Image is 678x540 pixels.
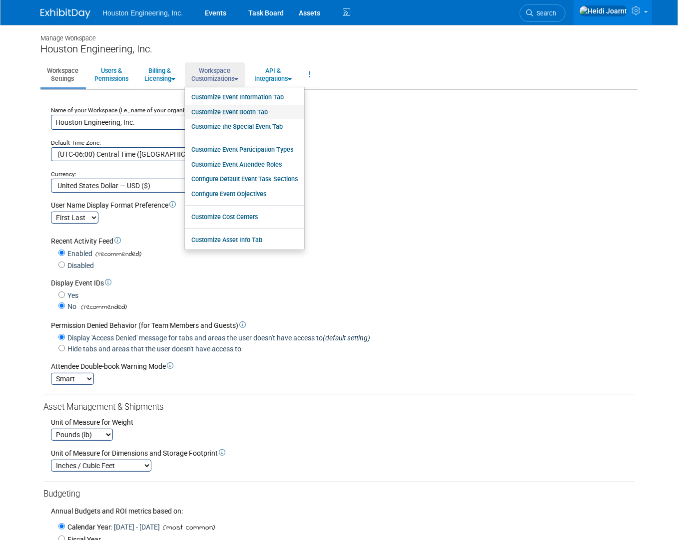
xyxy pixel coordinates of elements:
[185,105,304,120] a: Customize Event Booth Tab
[65,522,160,532] label: : [DATE] - [DATE]
[51,139,101,146] small: Default Time Zone:
[185,172,304,187] a: Configure Default Event Task Sections
[138,62,182,87] a: Billing &Licensing
[185,62,245,87] a: WorkspaceCustomizations
[65,261,94,270] label: Disabled
[51,278,635,288] div: Display Event IDs
[51,417,635,427] div: Unit of Measure for Weight
[43,401,635,413] div: Asset Management & Shipments
[533,9,556,17] span: Search
[51,448,635,458] div: Unit of Measure for Dimensions and Storage Footprint
[43,488,635,500] div: Budgeting
[51,107,247,114] small: Name of your Workspace (i.e., name of your organization or your division):
[78,302,127,312] span: (recommended)
[65,333,370,343] label: Display 'Access Denied' message for tabs and areas the user doesn't have access to
[160,522,215,534] span: (most common)
[185,187,304,202] a: Configure Event Objectives
[520,4,566,22] a: Search
[51,361,635,371] div: Attendee Double-book Warning Mode
[51,115,276,130] input: Name of your organization
[185,90,304,105] a: Customize Event Information Tab
[51,236,635,246] div: Recent Activity Feed
[51,171,76,178] small: Currency:
[40,62,85,87] a: WorkspaceSettings
[579,5,628,16] img: Heidi Joarnt
[51,320,635,330] div: Permission Denied Behavior (for Team Members and Guests)
[65,344,241,354] label: Hide tabs and areas that the user doesn't have access to
[40,8,90,18] img: ExhibitDay
[185,142,304,157] a: Customize Event Participation Types
[185,210,304,225] a: Customize Cost Centers
[323,334,370,342] i: (default setting)
[92,249,141,260] span: (recommended)
[65,301,76,311] label: No
[40,43,638,55] div: Houston Engineering, Inc.
[102,9,183,17] span: Houston Engineering, Inc.
[248,62,298,87] a: API &Integrations
[65,249,92,259] label: Enabled
[65,290,78,300] label: Yes
[43,500,635,516] div: Annual Budgets and ROI metrics based on:
[88,62,135,87] a: Users &Permissions
[185,119,304,134] a: Customize the Special Event Tab
[67,523,111,531] span: Calendar Year
[51,200,635,210] div: User Name Display Format Preference
[185,157,304,172] a: Customize Event Attendee Roles
[185,233,304,248] a: Customize Asset Info Tab
[40,25,638,43] div: Manage Workspace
